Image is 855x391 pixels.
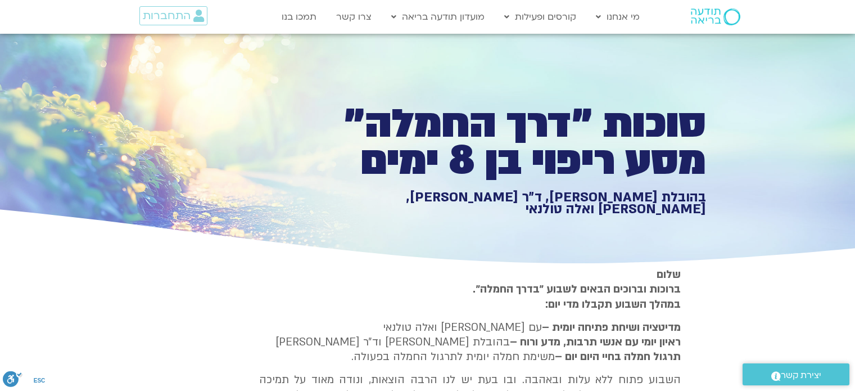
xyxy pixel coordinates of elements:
a: התחברות [139,6,207,25]
span: יצירת קשר [781,368,821,383]
a: מועדון תודעה בריאה [386,6,490,28]
strong: ברוכות וברוכים הבאים לשבוע ״בדרך החמלה״. במהלך השבוע תקבלו מדי יום: [473,282,681,311]
strong: שלום [657,267,681,282]
strong: מדיטציה ושיחת פתיחה יומית – [542,320,681,335]
a: קורסים ופעילות [499,6,582,28]
p: עם [PERSON_NAME] ואלה טולנאי בהובלת [PERSON_NAME] וד״ר [PERSON_NAME] משימת חמלה יומית לתרגול החמל... [259,320,681,365]
a: תמכו בנו [276,6,322,28]
h1: סוכות ״דרך החמלה״ מסע ריפוי בן 8 ימים [316,106,706,179]
h1: בהובלת [PERSON_NAME], ד״ר [PERSON_NAME], [PERSON_NAME] ואלה טולנאי [316,191,706,215]
a: יצירת קשר [743,363,849,385]
a: צרו קשר [331,6,377,28]
span: התחברות [143,10,191,22]
b: תרגול חמלה בחיי היום יום – [555,349,681,364]
a: מי אנחנו [590,6,645,28]
img: תודעה בריאה [691,8,740,25]
b: ראיון יומי עם אנשי תרבות, מדע ורוח – [510,335,681,349]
